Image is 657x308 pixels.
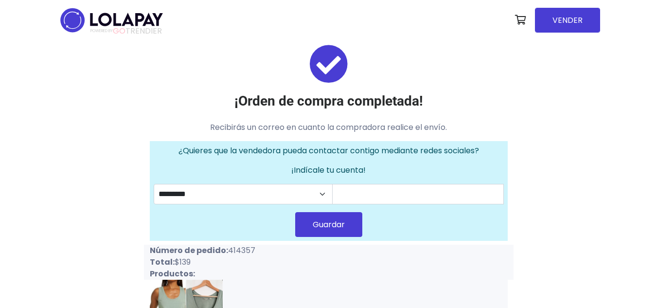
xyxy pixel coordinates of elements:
span: POWERED BY [90,28,113,34]
strong: Total: [150,256,175,268]
p: $139 [150,256,323,268]
span: GO [113,25,125,36]
span: TRENDIER [90,27,162,36]
a: VENDER [535,8,600,33]
p: Recibirás un correo en cuanto la compradora realice el envío. [150,122,508,133]
strong: Productos: [150,268,195,279]
img: logo [57,5,166,36]
p: ¿Quieres que la vendedora pueda contactar contigo mediante redes sociales? [154,145,504,157]
button: Guardar [295,212,362,237]
p: ¡Indícale tu cuenta! [154,164,504,176]
strong: Número de pedido: [150,245,228,256]
p: 414357 [150,245,323,256]
h3: ¡Orden de compra completada! [150,93,508,109]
